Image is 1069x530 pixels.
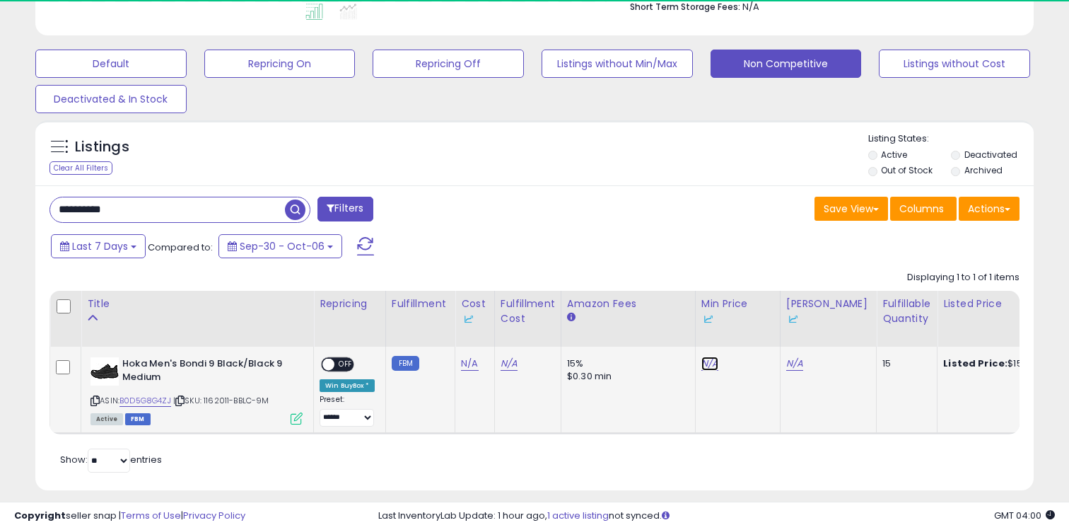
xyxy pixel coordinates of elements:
span: | SKU: 1162011-BBLC-9M [173,395,269,406]
h5: Listings [75,137,129,157]
a: N/A [701,357,718,371]
button: Listings without Min/Max [542,50,693,78]
button: Columns [890,197,957,221]
button: Filters [317,197,373,221]
div: ASIN: [90,357,303,423]
div: Some or all of the values in this column are provided from Inventory Lab. [786,311,870,326]
a: Privacy Policy [183,509,245,522]
a: Terms of Use [121,509,181,522]
div: Cost [461,296,489,326]
strong: Copyright [14,509,66,522]
b: Short Term Storage Fees: [630,1,740,13]
div: Displaying 1 to 1 of 1 items [907,271,1020,284]
label: Deactivated [964,149,1017,161]
div: Listed Price [943,296,1065,311]
div: Preset: [320,395,375,427]
img: InventoryLab Logo [701,312,715,326]
span: Last 7 Days [72,239,128,253]
b: Listed Price: [943,357,1007,370]
a: N/A [501,357,518,371]
span: Show: entries [60,453,162,466]
span: All listings currently available for purchase on Amazon [90,413,123,425]
div: $150.00 [943,357,1061,370]
span: Columns [899,202,944,216]
span: Sep-30 - Oct-06 [240,239,325,253]
button: Default [35,50,187,78]
div: 15% [567,357,684,370]
button: Actions [959,197,1020,221]
div: Title [87,296,308,311]
img: InventoryLab Logo [786,312,800,326]
a: B0D5G8G4ZJ [119,395,171,407]
span: FBM [125,413,151,425]
label: Active [881,149,907,161]
small: Amazon Fees. [567,311,576,324]
button: Listings without Cost [879,50,1030,78]
div: Min Price [701,296,774,326]
div: Clear All Filters [49,161,112,175]
button: Repricing Off [373,50,524,78]
div: $0.30 min [567,370,684,383]
div: Repricing [320,296,380,311]
div: 15 [882,357,926,370]
img: InventoryLab Logo [461,312,475,326]
button: Last 7 Days [51,234,146,258]
div: Win BuyBox * [320,379,375,392]
div: seller snap | | [14,509,245,523]
label: Archived [964,164,1003,176]
div: Amazon Fees [567,296,689,311]
button: Repricing On [204,50,356,78]
button: Sep-30 - Oct-06 [218,234,342,258]
div: Fulfillable Quantity [882,296,931,326]
span: Compared to: [148,241,213,254]
small: FBM [392,356,419,371]
p: Listing States: [868,132,1034,146]
div: Some or all of the values in this column are provided from Inventory Lab. [461,311,489,326]
b: Hoka Men's Bondi 9 Black/Black 9 Medium [122,357,294,387]
div: Some or all of the values in this column are provided from Inventory Lab. [701,311,774,326]
button: Non Competitive [711,50,862,78]
button: Deactivated & In Stock [35,85,187,113]
a: 1 active listing [547,509,609,522]
div: [PERSON_NAME] [786,296,870,326]
span: OFF [334,359,357,371]
button: Save View [814,197,888,221]
label: Out of Stock [881,164,933,176]
a: N/A [461,357,478,371]
div: Fulfillment [392,296,449,311]
a: N/A [786,357,803,371]
div: Last InventoryLab Update: 1 hour ago, not synced. [378,509,1055,523]
div: Fulfillment Cost [501,296,555,326]
img: 31c6X26dQnL._SL40_.jpg [90,357,119,386]
span: 2025-10-14 04:00 GMT [994,509,1055,522]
